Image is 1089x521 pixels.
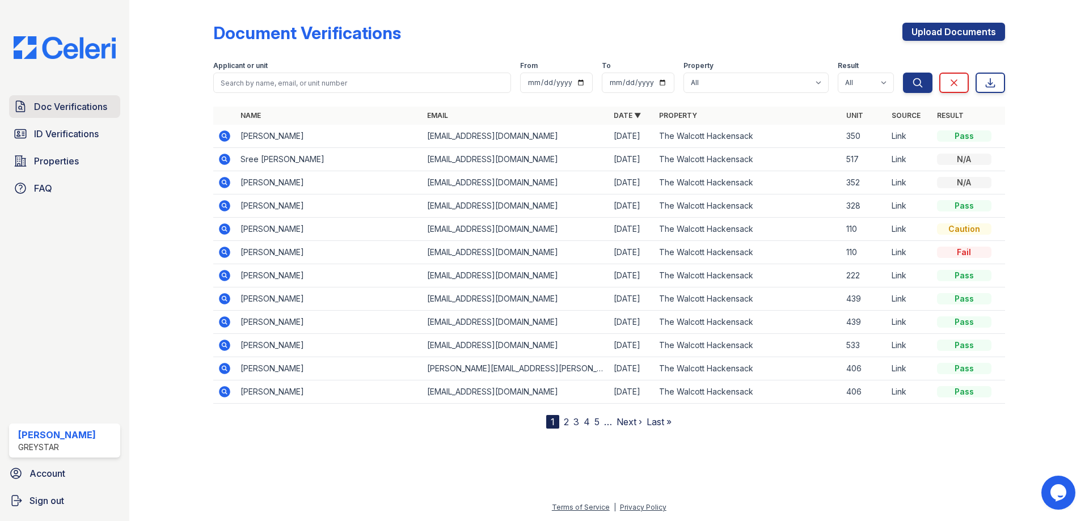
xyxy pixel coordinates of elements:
[842,311,887,334] td: 439
[842,380,887,404] td: 406
[842,241,887,264] td: 110
[609,287,655,311] td: [DATE]
[655,218,841,241] td: The Walcott Hackensack
[659,111,697,120] a: Property
[937,111,964,120] a: Result
[620,503,666,511] a: Privacy Policy
[842,218,887,241] td: 110
[9,177,120,200] a: FAQ
[240,111,261,120] a: Name
[609,264,655,287] td: [DATE]
[609,334,655,357] td: [DATE]
[655,287,841,311] td: The Walcott Hackensack
[5,489,125,512] a: Sign out
[423,241,609,264] td: [EMAIL_ADDRESS][DOMAIN_NAME]
[236,311,423,334] td: [PERSON_NAME]
[887,287,932,311] td: Link
[609,148,655,171] td: [DATE]
[609,194,655,218] td: [DATE]
[236,264,423,287] td: [PERSON_NAME]
[655,125,841,148] td: The Walcott Hackensack
[892,111,921,120] a: Source
[423,171,609,194] td: [EMAIL_ADDRESS][DOMAIN_NAME]
[614,503,616,511] div: |
[423,334,609,357] td: [EMAIL_ADDRESS][DOMAIN_NAME]
[34,100,107,113] span: Doc Verifications
[887,171,932,194] td: Link
[937,154,991,165] div: N/A
[18,442,96,453] div: Greystar
[609,125,655,148] td: [DATE]
[655,171,841,194] td: The Walcott Hackensack
[609,218,655,241] td: [DATE]
[937,316,991,328] div: Pass
[609,357,655,380] td: [DATE]
[655,194,841,218] td: The Walcott Hackensack
[564,416,569,427] a: 2
[614,111,641,120] a: Date ▼
[423,194,609,218] td: [EMAIL_ADDRESS][DOMAIN_NAME]
[604,415,612,429] span: …
[846,111,863,120] a: Unit
[5,36,125,59] img: CE_Logo_Blue-a8612792a0a2168367f1c8372b55b34899dd931a85d93a1a3d3e32e68fde9ad4.png
[423,264,609,287] td: [EMAIL_ADDRESS][DOMAIN_NAME]
[842,357,887,380] td: 406
[29,494,64,507] span: Sign out
[887,148,932,171] td: Link
[5,462,125,485] a: Account
[594,416,600,427] a: 5
[609,171,655,194] td: [DATE]
[423,311,609,334] td: [EMAIL_ADDRESS][DOMAIN_NAME]
[937,386,991,397] div: Pass
[842,125,887,148] td: 350
[423,357,609,380] td: [PERSON_NAME][EMAIL_ADDRESS][PERSON_NAME][DOMAIN_NAME]
[236,148,423,171] td: Sree [PERSON_NAME]
[236,125,423,148] td: [PERSON_NAME]
[887,241,932,264] td: Link
[655,264,841,287] td: The Walcott Hackensack
[937,270,991,281] div: Pass
[423,380,609,404] td: [EMAIL_ADDRESS][DOMAIN_NAME]
[609,241,655,264] td: [DATE]
[655,357,841,380] td: The Walcott Hackensack
[236,287,423,311] td: [PERSON_NAME]
[617,416,642,427] a: Next ›
[937,200,991,211] div: Pass
[236,194,423,218] td: [PERSON_NAME]
[902,23,1005,41] a: Upload Documents
[9,122,120,145] a: ID Verifications
[34,154,79,168] span: Properties
[655,334,841,357] td: The Walcott Hackensack
[937,293,991,304] div: Pass
[842,334,887,357] td: 533
[937,247,991,258] div: Fail
[236,218,423,241] td: [PERSON_NAME]
[937,130,991,142] div: Pass
[937,177,991,188] div: N/A
[423,148,609,171] td: [EMAIL_ADDRESS][DOMAIN_NAME]
[34,127,99,141] span: ID Verifications
[609,311,655,334] td: [DATE]
[655,311,841,334] td: The Walcott Hackensack
[887,218,932,241] td: Link
[655,380,841,404] td: The Walcott Hackensack
[29,467,65,480] span: Account
[236,171,423,194] td: [PERSON_NAME]
[842,171,887,194] td: 352
[427,111,448,120] a: Email
[546,415,559,429] div: 1
[937,340,991,351] div: Pass
[552,503,610,511] a: Terms of Service
[937,223,991,235] div: Caution
[9,150,120,172] a: Properties
[655,148,841,171] td: The Walcott Hackensack
[236,241,423,264] td: [PERSON_NAME]
[520,61,538,70] label: From
[236,357,423,380] td: [PERSON_NAME]
[1041,476,1078,510] iframe: chat widget
[937,363,991,374] div: Pass
[423,125,609,148] td: [EMAIL_ADDRESS][DOMAIN_NAME]
[887,311,932,334] td: Link
[683,61,714,70] label: Property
